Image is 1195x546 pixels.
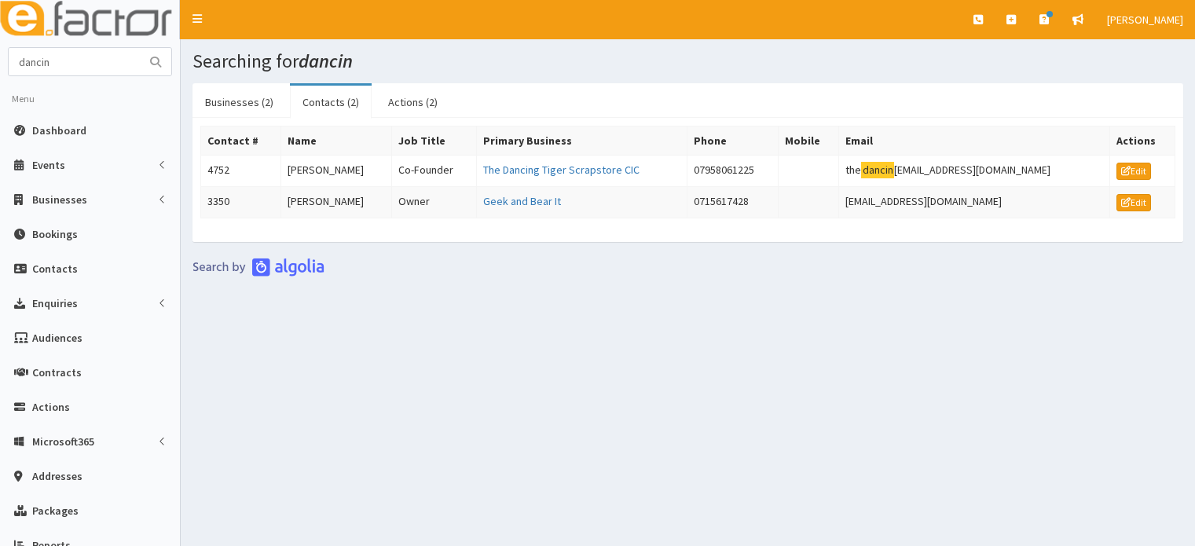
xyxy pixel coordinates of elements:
span: Dashboard [32,123,86,137]
td: Co-Founder [392,156,477,187]
th: Primary Business [476,126,687,156]
th: Job Title [392,126,477,156]
td: 4752 [201,156,281,187]
h1: Searching for [192,51,1183,71]
a: Edit [1116,163,1151,180]
td: [PERSON_NAME] [280,186,391,218]
input: Search... [9,48,141,75]
td: 07958061225 [687,156,779,187]
span: Businesses [32,192,87,207]
span: Microsoft365 [32,434,94,449]
img: search-by-algolia-light-background.png [192,258,324,277]
td: the [EMAIL_ADDRESS][DOMAIN_NAME] [839,156,1110,187]
th: Actions [1109,126,1175,156]
td: [EMAIL_ADDRESS][DOMAIN_NAME] [839,186,1110,218]
a: Actions (2) [376,86,450,119]
th: Name [280,126,391,156]
span: Contacts [32,262,78,276]
span: Addresses [32,469,82,483]
span: Bookings [32,227,78,241]
th: Mobile [779,126,839,156]
span: Events [32,158,65,172]
span: Enquiries [32,296,78,310]
span: [PERSON_NAME] [1107,13,1183,27]
i: dancin [299,49,353,73]
span: Audiences [32,331,82,345]
mark: dancin [861,162,894,178]
span: Actions [32,400,70,414]
td: 0715617428 [687,186,779,218]
a: Contacts (2) [290,86,372,119]
a: Edit [1116,194,1151,211]
a: Businesses (2) [192,86,286,119]
td: [PERSON_NAME] [280,156,391,187]
td: Owner [392,186,477,218]
th: Contact # [201,126,281,156]
span: Contracts [32,365,82,379]
span: Packages [32,504,79,518]
a: The Dancing Tiger Scrapstore CIC [483,163,640,177]
td: 3350 [201,186,281,218]
th: Email [839,126,1110,156]
th: Phone [687,126,779,156]
a: Geek and Bear It [483,194,561,208]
